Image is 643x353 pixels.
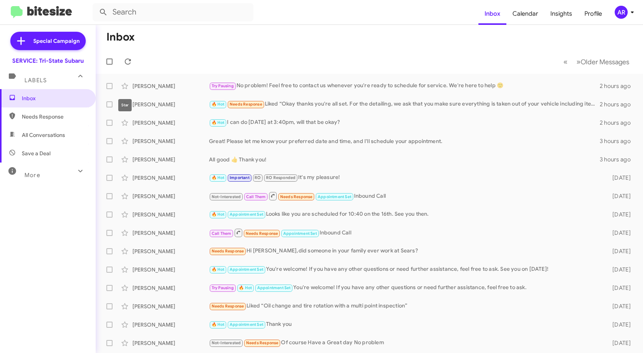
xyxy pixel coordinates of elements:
[209,156,600,163] div: All good 👍 Thank you!
[33,37,80,45] span: Special Campaign
[209,173,602,182] div: It's my pleasure!
[209,338,602,347] div: Of course Have a Great day No problem
[212,267,225,272] span: 🔥 Hot
[212,194,241,199] span: Not-Interested
[212,175,225,180] span: 🔥 Hot
[602,192,637,200] div: [DATE]
[209,118,600,127] div: I can do [DATE] at 3:40pm, will that be okay?
[602,266,637,273] div: [DATE]
[602,211,637,218] div: [DATE]
[212,120,225,125] span: 🔥 Hot
[132,137,209,145] div: [PERSON_NAME]
[246,194,266,199] span: Call Them
[132,101,209,108] div: [PERSON_NAME]
[602,321,637,329] div: [DATE]
[563,57,568,67] span: «
[22,113,87,120] span: Needs Response
[230,175,250,180] span: Important
[608,6,635,19] button: AR
[132,284,209,292] div: [PERSON_NAME]
[106,31,135,43] h1: Inbox
[209,247,602,255] div: Hi [PERSON_NAME],did someone in your family ever work at Sears?
[209,265,602,274] div: You're welcome! If you have any other questions or need further assistance, feel free to ask. See...
[266,175,295,180] span: RO Responded
[230,212,263,217] span: Appointment Set
[24,77,47,84] span: Labels
[600,156,637,163] div: 3 hours ago
[209,81,600,90] div: No problem! Feel free to contact us whenever you're ready to schedule for service. We're here to ...
[209,100,600,109] div: Liked “Okay thanks you're all set. For the detailing, we ask that you make sure everything is tak...
[212,285,234,290] span: Try Pausing
[578,3,608,25] a: Profile
[600,82,637,90] div: 2 hours ago
[212,249,244,254] span: Needs Response
[209,302,602,311] div: Liked “Oil change and tire rotation with a multi point inspection”
[576,57,581,67] span: »
[132,321,209,329] div: [PERSON_NAME]
[12,57,84,65] div: SERVICE: Tri-State Subaru
[22,150,51,157] span: Save a Deal
[118,99,132,111] div: Star
[212,340,241,345] span: Not-Interested
[209,137,600,145] div: Great! Please let me know your preferred date and time, and I'll schedule your appointment.
[212,212,225,217] span: 🔥 Hot
[209,283,602,292] div: You're welcome! If you have any other questions or need further assistance, feel free to ask.
[22,94,87,102] span: Inbox
[559,54,634,70] nav: Page navigation example
[212,304,244,309] span: Needs Response
[239,285,252,290] span: 🔥 Hot
[212,322,225,327] span: 🔥 Hot
[22,131,65,139] span: All Conversations
[602,174,637,182] div: [DATE]
[132,211,209,218] div: [PERSON_NAME]
[230,322,263,327] span: Appointment Set
[209,210,602,219] div: Looks like you are scheduled for 10:40 on the 16th. See you then.
[600,101,637,108] div: 2 hours ago
[132,82,209,90] div: [PERSON_NAME]
[230,102,262,107] span: Needs Response
[132,174,209,182] div: [PERSON_NAME]
[212,231,232,236] span: Call Them
[246,231,278,236] span: Needs Response
[132,339,209,347] div: [PERSON_NAME]
[602,229,637,237] div: [DATE]
[255,175,261,180] span: RO
[209,320,602,329] div: Thank you
[212,83,234,88] span: Try Pausing
[602,339,637,347] div: [DATE]
[132,303,209,310] div: [PERSON_NAME]
[10,32,86,50] a: Special Campaign
[581,58,629,66] span: Older Messages
[132,119,209,127] div: [PERSON_NAME]
[209,228,602,238] div: Inbound Call
[230,267,263,272] span: Appointment Set
[280,194,313,199] span: Needs Response
[600,119,637,127] div: 2 hours ago
[318,194,351,199] span: Appointment Set
[209,191,602,201] div: Inbound Call
[572,54,634,70] button: Next
[559,54,572,70] button: Previous
[615,6,628,19] div: AR
[257,285,291,290] span: Appointment Set
[132,266,209,273] div: [PERSON_NAME]
[602,303,637,310] div: [DATE]
[600,137,637,145] div: 3 hours ago
[132,247,209,255] div: [PERSON_NAME]
[132,229,209,237] div: [PERSON_NAME]
[478,3,506,25] a: Inbox
[602,247,637,255] div: [DATE]
[24,172,40,179] span: More
[283,231,317,236] span: Appointment Set
[506,3,544,25] a: Calendar
[132,156,209,163] div: [PERSON_NAME]
[93,3,253,21] input: Search
[602,284,637,292] div: [DATE]
[212,102,225,107] span: 🔥 Hot
[544,3,578,25] a: Insights
[246,340,279,345] span: Needs Response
